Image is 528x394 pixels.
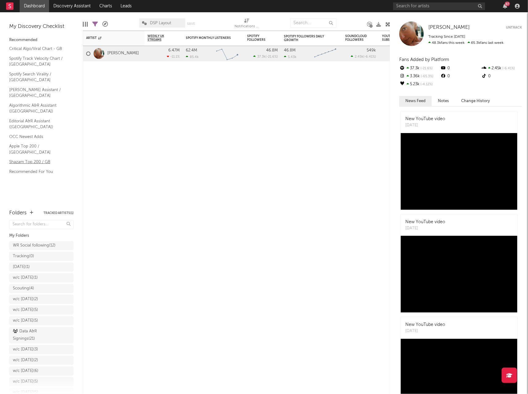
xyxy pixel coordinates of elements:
div: 0 [440,72,481,80]
div: 87 [505,2,510,6]
div: New YouTube video [405,219,445,225]
a: Editorial A&R Assistant ([GEOGRAPHIC_DATA]) [9,118,67,130]
div: Spotify Monthly Listeners [186,36,232,40]
div: SoundCloud Followers [345,34,367,42]
div: 0 [382,46,413,61]
a: Recommended For You [9,168,67,175]
span: 2.45k [355,55,363,59]
a: w/c [DATE](5) [9,305,74,315]
div: Data A&R Signings ( 21 ) [13,328,56,342]
div: [DATE] [405,328,445,334]
div: 37.3k [399,64,440,72]
input: Search... [290,18,336,28]
div: Edit Columns [83,15,88,33]
span: -4.12 % [419,83,433,86]
div: 46.8M [266,48,278,52]
div: WR Social following ( 12 ) [13,242,55,249]
span: -21.6 % [266,55,277,59]
div: Artist [86,36,132,40]
div: Tracking ( 0 ) [13,253,34,260]
button: 87 [503,4,507,9]
span: 37.3k [257,55,266,59]
div: My Folders [9,232,74,239]
button: Save [187,22,195,25]
svg: Chart title [213,46,241,61]
div: Scouting ( 4 ) [13,285,34,292]
a: w/c [DATE](3) [9,345,74,354]
a: w/c [DATE](5) [9,377,74,386]
div: 62.4M [186,48,197,52]
a: w/c [DATE](6) [9,366,74,376]
div: w/c [DATE] ( 2 ) [13,296,38,303]
div: 0 [481,72,522,80]
div: ( ) [253,55,278,59]
a: Shazam Top 200 / GB [9,159,67,165]
div: Filters(1 of 1) [92,15,98,33]
div: Spotify Followers [247,34,269,42]
div: 5.23k [399,80,440,88]
button: News Feed [399,96,432,106]
span: -21.6 % [419,67,433,70]
input: Search for artists [393,2,485,10]
div: Spotify Followers Daily Growth [284,35,330,42]
div: A&R Pipeline [102,15,108,33]
a: OCC Newest Adds [9,133,67,140]
button: Change History [455,96,496,106]
div: YouTube Subscribers [382,34,404,42]
span: Fans Added by Platform [399,57,449,62]
div: [DATE] ( 1 ) [13,263,30,271]
div: Recommended [9,36,74,44]
div: 3.36k [399,72,440,80]
a: Data A&R Signings(21) [9,327,74,343]
div: 46.8M [284,48,296,52]
a: w/c [DATE](5) [9,316,74,325]
div: My Discovery Checklist [9,23,74,30]
span: -6.41 % [502,67,515,70]
a: WR Social following(12) [9,241,74,250]
div: w/c [DATE] ( 5 ) [13,378,38,385]
div: w/c [DATE] ( 2 ) [13,357,38,364]
a: [PERSON_NAME] [107,51,139,56]
a: w/c [DATE](2) [9,356,74,365]
div: 5.43k [284,55,297,59]
div: New YouTube video [405,322,445,328]
span: Tracking Since: [DATE] [428,35,465,39]
a: w/c [DATE](2) [9,295,74,304]
button: Tracked Artists(1) [44,212,74,215]
span: [PERSON_NAME] [428,25,470,30]
span: -6.41 % [364,55,375,59]
svg: Chart title [312,46,339,61]
span: 65.3k fans last week [428,41,503,45]
div: 0 [440,64,481,72]
div: w/c [DATE] ( 6 ) [13,367,38,375]
a: [PERSON_NAME] Assistant / [GEOGRAPHIC_DATA] [9,86,67,99]
span: DSP Layout [150,21,171,25]
a: Critical Algo/Viral Chart - GB [9,45,67,52]
div: w/c [DATE] ( 5 ) [13,317,38,324]
div: Notifications (Artist) [235,23,259,30]
a: Scouting(4) [9,284,74,293]
div: w/c [DATE] ( 5 ) [13,306,38,314]
span: 48.3k fans this week [428,41,465,45]
input: Search for folders... [9,220,74,229]
button: Untrack [506,25,522,31]
div: -11.1 % [167,55,180,59]
a: Algorithmic A&R Assistant ([GEOGRAPHIC_DATA]) [9,102,67,115]
a: Spotify Track Velocity Chart / [GEOGRAPHIC_DATA] [9,55,67,68]
div: [DATE] [405,225,445,231]
div: 85.4k [186,55,199,59]
span: Weekly UK Streams [147,34,170,42]
a: [PERSON_NAME] [428,25,470,31]
div: [DATE] [405,122,445,128]
a: w/c [DATE](1) [9,273,74,282]
a: Tracking(0) [9,252,74,261]
div: ( ) [351,55,376,59]
a: Apple Top 200 / [GEOGRAPHIC_DATA] [9,143,67,155]
div: Notifications (Artist) [235,15,259,33]
div: Folders [9,209,27,217]
div: 6.47M [168,48,180,52]
div: New YouTube video [405,116,445,122]
div: 2.45k [481,64,522,72]
a: Spotify Search Virality / [GEOGRAPHIC_DATA] [9,71,67,83]
span: -65.3 % [420,75,433,78]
